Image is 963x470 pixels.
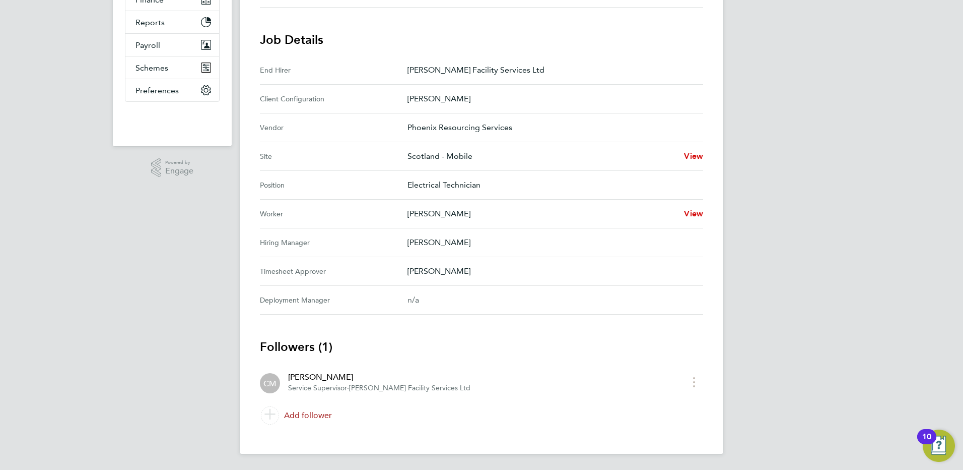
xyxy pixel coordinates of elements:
div: Chris Mcinally [260,373,280,393]
p: [PERSON_NAME] [407,93,695,105]
div: [PERSON_NAME] [288,371,470,383]
a: Powered byEngage [151,158,194,178]
p: [PERSON_NAME] [407,237,695,249]
p: Phoenix Resourcing Services [407,122,695,134]
p: [PERSON_NAME] [407,265,695,277]
div: Deployment Manager [260,294,407,306]
a: View [684,208,703,220]
a: Add follower [260,401,703,430]
p: [PERSON_NAME] Facility Services Ltd [407,64,695,76]
h3: Followers (1) [260,339,703,355]
div: n/a [407,294,687,306]
p: Scotland - Mobile [407,150,676,162]
button: Preferences [125,79,219,101]
button: timesheet menu [685,374,703,390]
div: End Hirer [260,64,407,76]
div: Worker [260,208,407,220]
button: Open Resource Center, 10 new notifications [923,430,955,462]
button: Reports [125,11,219,33]
span: Payroll [135,40,160,50]
span: Service Supervisor [288,384,347,392]
span: [PERSON_NAME] Facility Services Ltd [349,384,470,392]
div: Client Configuration [260,93,407,105]
button: Payroll [125,34,219,56]
span: Powered by [165,158,193,167]
span: Reports [135,18,165,27]
span: View [684,209,703,218]
div: 10 [922,437,931,450]
div: Position [260,179,407,191]
span: Engage [165,167,193,175]
div: Timesheet Approver [260,265,407,277]
a: Go to home page [125,112,220,128]
h3: Job Details [260,32,703,48]
span: Schemes [135,63,168,73]
span: CM [263,378,277,389]
button: Schemes [125,56,219,79]
p: [PERSON_NAME] [407,208,676,220]
span: · [347,384,349,392]
span: View [684,151,703,161]
div: Hiring Manager [260,237,407,249]
img: fastbook-logo-retina.png [125,112,220,128]
div: Site [260,150,407,162]
a: View [684,150,703,162]
div: Vendor [260,122,407,134]
p: Electrical Technician [407,179,695,191]
span: Preferences [135,86,179,95]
